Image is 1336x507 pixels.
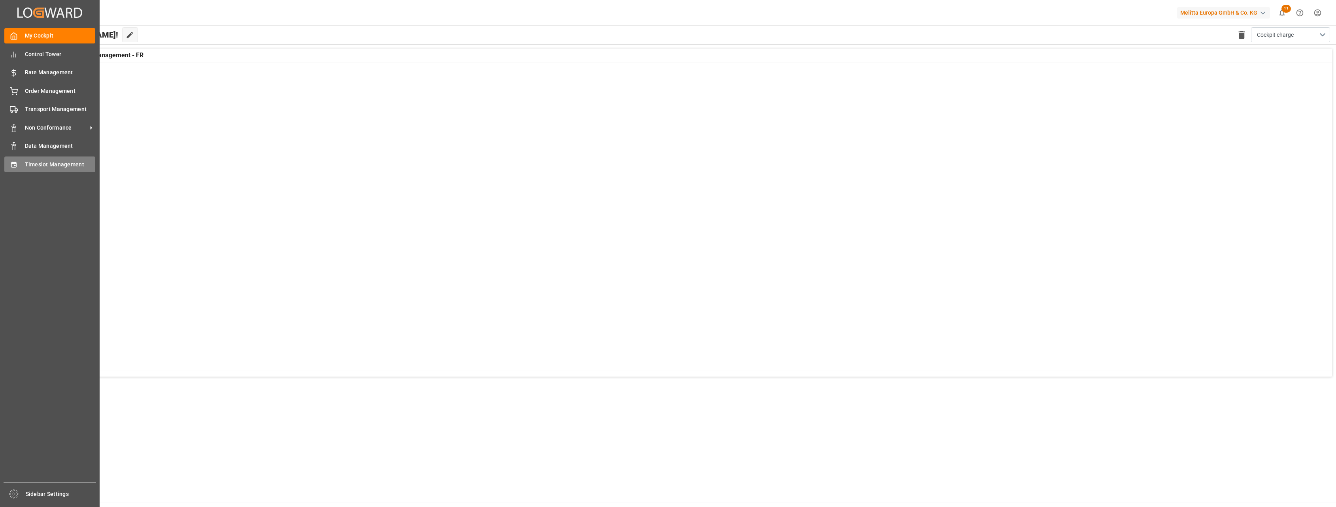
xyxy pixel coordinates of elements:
button: Melitta Europa GmbH & Co. KG [1177,5,1273,20]
div: Melitta Europa GmbH & Co. KG [1177,7,1270,19]
a: My Cockpit [4,28,95,43]
span: Rate Management [25,68,96,77]
a: Control Tower [4,46,95,62]
span: Order Management [25,87,96,95]
span: Cockpit charge [1257,31,1294,39]
a: Transport Management [4,102,95,117]
a: Order Management [4,83,95,98]
a: Data Management [4,138,95,154]
span: Non Conformance [25,124,87,132]
span: Timeslot Management [25,160,96,169]
span: Transport Management [25,105,96,113]
button: show 11 new notifications [1273,4,1291,22]
button: Help Center [1291,4,1309,22]
button: open menu [1251,27,1330,42]
span: My Cockpit [25,32,96,40]
span: Sidebar Settings [26,490,96,498]
span: Hello [PERSON_NAME]! [33,27,118,42]
a: Timeslot Management [4,156,95,172]
span: 11 [1281,5,1291,13]
span: Data Management [25,142,96,150]
a: Rate Management [4,65,95,80]
span: Control Tower [25,50,96,58]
